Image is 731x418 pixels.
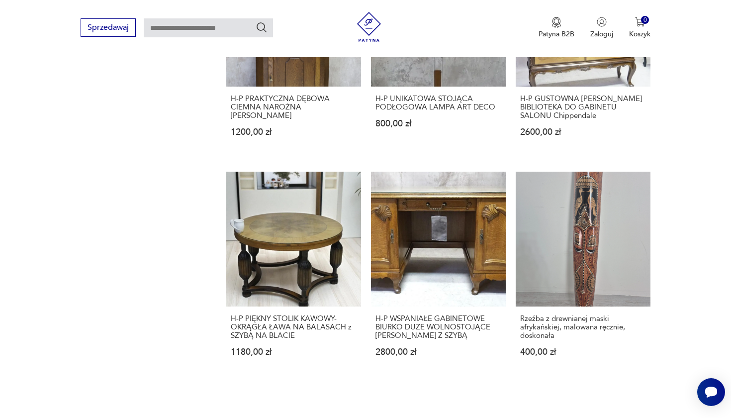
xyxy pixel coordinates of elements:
h3: H-P WSPANIAŁE GABINETOWE BIURKO DUŻE WOLNOSTOJĄCE [PERSON_NAME] Z SZYBĄ [375,314,501,340]
button: 0Koszyk [629,17,650,39]
img: Patyna - sklep z meblami i dekoracjami vintage [354,12,384,42]
h3: Rzeźba z drewnianej maski afrykańskiej, malowana ręcznie, doskonała [520,314,646,340]
a: Sprzedawaj [81,25,136,32]
button: Patyna B2B [539,17,574,39]
h3: H-P UNIKATOWA STOJĄCA PODŁOGOWA LAMPA ART DECO [375,95,501,111]
p: 800,00 zł [375,119,501,128]
a: Rzeźba z drewnianej maski afrykańskiej, malowana ręcznie, doskonałaRzeźba z drewnianej maski afry... [516,172,650,376]
p: 1180,00 zł [231,348,357,356]
p: 2600,00 zł [520,128,646,136]
img: Ikona koszyka [635,17,645,27]
p: Zaloguj [590,29,613,39]
p: 400,00 zł [520,348,646,356]
h3: H-P PRAKTYCZNA DĘBOWA CIEMNA NAROŻNA [PERSON_NAME] [231,95,357,120]
a: H-P PIĘKNY STOLIK KAWOWY- OKRĄGŁA ŁAWA NA BALASACH z SZYBĄ NA BLACIEH-P PIĘKNY STOLIK KAWOWY- OKR... [226,172,361,376]
button: Szukaj [256,21,268,33]
p: Koszyk [629,29,650,39]
button: Sprzedawaj [81,18,136,37]
h3: H-P GUSTOWNA [PERSON_NAME] BIBLIOTEKA DO GABINETU SALONU Chippendale [520,95,646,120]
button: Zaloguj [590,17,613,39]
img: Ikona medalu [551,17,561,28]
p: 1200,00 zł [231,128,357,136]
p: Patyna B2B [539,29,574,39]
h3: H-P PIĘKNY STOLIK KAWOWY- OKRĄGŁA ŁAWA NA BALASACH z SZYBĄ NA BLACIE [231,314,357,340]
img: Ikonka użytkownika [597,17,607,27]
div: 0 [641,16,649,24]
a: H-P WSPANIAŁE GABINETOWE BIURKO DUŻE WOLNOSTOJĄCE LUDWIK DĄB Z SZYBĄH-P WSPANIAŁE GABINETOWE BIUR... [371,172,506,376]
p: 2800,00 zł [375,348,501,356]
iframe: Smartsupp widget button [697,378,725,406]
a: Ikona medaluPatyna B2B [539,17,574,39]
